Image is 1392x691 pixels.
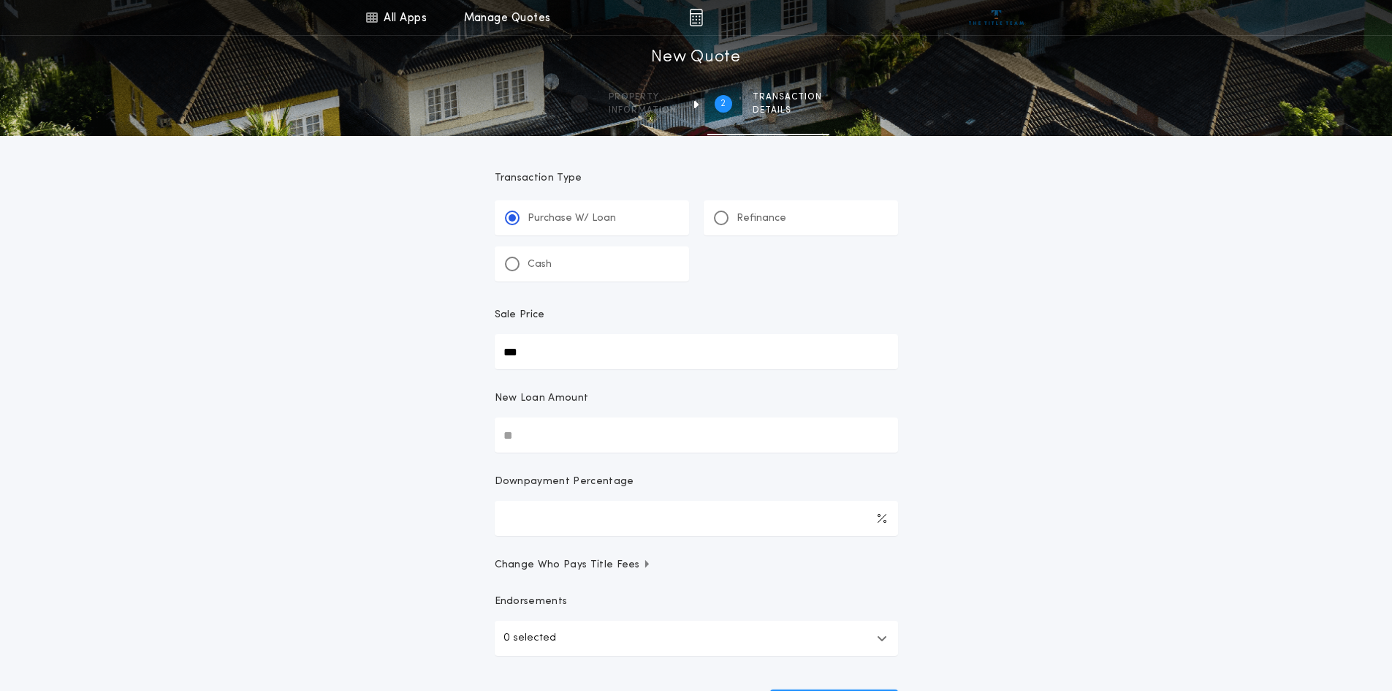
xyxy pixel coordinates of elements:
button: 0 selected [495,621,898,656]
h2: 2 [720,98,726,110]
input: Downpayment Percentage [495,501,898,536]
p: Refinance [737,211,786,226]
span: information [609,105,677,116]
p: Downpayment Percentage [495,475,634,489]
p: New Loan Amount [495,391,589,406]
p: Sale Price [495,308,545,322]
span: Property [609,91,677,103]
input: New Loan Amount [495,418,898,453]
p: Cash [528,257,552,272]
input: Sale Price [495,334,898,369]
img: img [689,9,703,26]
p: Purchase W/ Loan [528,211,616,226]
span: details [753,105,822,116]
span: Transaction [753,91,822,103]
p: 0 selected [503,630,556,647]
button: Change Who Pays Title Fees [495,558,898,573]
img: vs-icon [969,10,1024,25]
p: Transaction Type [495,171,898,186]
span: Change Who Pays Title Fees [495,558,652,573]
p: Endorsements [495,594,898,609]
h1: New Quote [651,46,740,69]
